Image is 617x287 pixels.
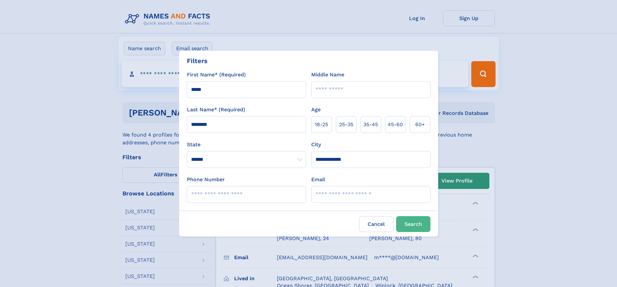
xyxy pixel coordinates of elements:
[388,121,403,128] span: 45‑60
[187,56,208,66] div: Filters
[339,121,353,128] span: 25‑35
[415,121,425,128] span: 60+
[187,141,306,149] label: State
[187,106,245,114] label: Last Name* (Required)
[315,121,328,128] span: 18‑25
[311,71,344,79] label: Middle Name
[311,141,321,149] label: City
[396,216,430,232] button: Search
[363,121,378,128] span: 35‑45
[359,216,394,232] label: Cancel
[187,71,246,79] label: First Name* (Required)
[187,176,225,183] label: Phone Number
[311,176,325,183] label: Email
[311,106,321,114] label: Age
